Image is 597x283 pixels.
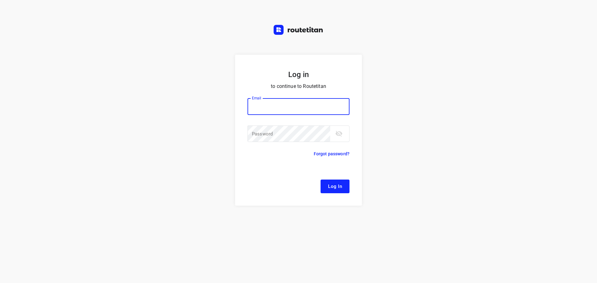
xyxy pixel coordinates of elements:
p: Forgot password? [314,150,349,157]
img: Routetitan [274,25,323,35]
span: Log In [328,182,342,190]
button: Log In [321,180,349,193]
p: to continue to Routetitan [248,82,349,91]
button: toggle password visibility [333,127,345,140]
h5: Log in [248,70,349,80]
